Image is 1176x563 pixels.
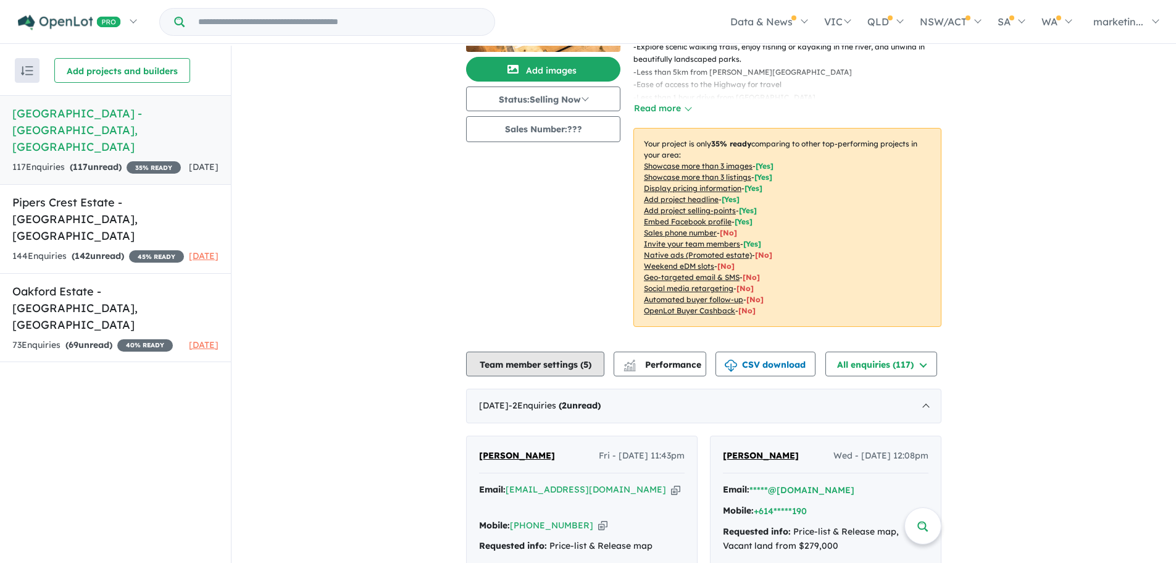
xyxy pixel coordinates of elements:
[723,450,799,461] span: [PERSON_NAME]
[559,400,601,411] strong: ( unread)
[598,519,607,532] button: Copy
[466,352,604,376] button: Team member settings (5)
[562,400,567,411] span: 2
[466,87,620,111] button: Status:Selling Now
[744,184,762,193] span: [ Yes ]
[12,105,219,155] h5: [GEOGRAPHIC_DATA] - [GEOGRAPHIC_DATA] , [GEOGRAPHIC_DATA]
[479,520,510,531] strong: Mobile:
[717,261,735,271] span: [No]
[722,195,740,204] span: [ Yes ]
[117,339,173,352] span: 40 % READY
[479,539,685,554] div: Price-list & Release map
[723,505,754,516] strong: Mobile:
[644,250,752,260] u: Native ads (Promoted estate)
[644,295,743,304] u: Automated buyer follow-up
[633,101,691,116] button: Read more
[644,161,753,171] u: Showcase more than 3 images
[644,306,735,315] u: OpenLot Buyer Cashback
[479,450,555,461] span: [PERSON_NAME]
[723,526,791,537] strong: Requested info:
[73,161,88,172] span: 117
[189,339,219,350] span: [DATE]
[755,250,772,260] span: [No]
[644,195,719,204] u: Add project headline
[614,352,706,376] button: Performance
[187,9,492,35] input: Try estate name, suburb, builder or developer
[506,484,666,495] a: [EMAIL_ADDRESS][DOMAIN_NAME]
[754,172,772,182] span: [ Yes ]
[735,217,753,226] span: [ Yes ]
[127,161,181,174] span: 35 % READY
[633,91,951,104] p: - Less than 1 hour drive from [GEOGRAPHIC_DATA]
[21,66,33,75] img: sort.svg
[825,352,937,376] button: All enquiries (117)
[466,116,620,142] button: Sales Number:???
[743,239,761,248] span: [ Yes ]
[189,161,219,172] span: [DATE]
[509,400,601,411] span: - 2 Enquir ies
[65,339,112,350] strong: ( unread)
[624,360,635,366] img: line-chart.svg
[736,284,754,293] span: [No]
[711,139,751,148] b: 35 % ready
[644,184,741,193] u: Display pricing information
[723,449,799,464] a: [PERSON_NAME]
[644,284,733,293] u: Social media retargeting
[466,57,620,82] button: Add images
[510,520,593,531] a: [PHONE_NUMBER]
[479,449,555,464] a: [PERSON_NAME]
[189,250,219,261] span: [DATE]
[671,483,680,496] button: Copy
[18,15,121,30] img: Openlot PRO Logo White
[644,228,717,237] u: Sales phone number
[466,389,941,423] div: [DATE]
[69,339,78,350] span: 69
[644,217,732,226] u: Embed Facebook profile
[715,352,815,376] button: CSV download
[633,78,951,91] p: - Ease of access to the Highway for travel
[1093,15,1143,28] span: marketin...
[129,250,184,263] span: 45 % READY
[739,206,757,215] span: [ Yes ]
[756,161,774,171] span: [ Yes ]
[75,250,90,261] span: 142
[644,261,714,271] u: Weekend eDM slots
[738,306,756,315] span: [No]
[644,206,736,215] u: Add project selling-points
[583,359,588,370] span: 5
[12,338,173,353] div: 73 Enquir ies
[833,449,928,464] span: Wed - [DATE] 12:08pm
[479,484,506,495] strong: Email:
[54,58,190,83] button: Add projects and builders
[70,161,122,172] strong: ( unread)
[723,484,749,495] strong: Email:
[633,128,941,327] p: Your project is only comparing to other top-performing projects in your area: - - - - - - - - - -...
[644,172,751,182] u: Showcase more than 3 listings
[12,283,219,333] h5: Oakford Estate - [GEOGRAPHIC_DATA] , [GEOGRAPHIC_DATA]
[12,194,219,244] h5: Pipers Crest Estate - [GEOGRAPHIC_DATA] , [GEOGRAPHIC_DATA]
[725,360,737,372] img: download icon
[633,41,951,66] p: - Explore scenic walking trails, enjoy fishing or kayaking in the river, and unwind in beautifull...
[644,273,740,282] u: Geo-targeted email & SMS
[746,295,764,304] span: [No]
[12,160,181,175] div: 117 Enquir ies
[625,359,701,370] span: Performance
[743,273,760,282] span: [No]
[723,525,928,554] div: Price-list & Release map, Vacant land from $279,000
[479,540,547,551] strong: Requested info:
[12,249,184,264] div: 144 Enquir ies
[72,250,124,261] strong: ( unread)
[720,228,737,237] span: [ No ]
[633,66,951,78] p: - Less than 5km from [PERSON_NAME][GEOGRAPHIC_DATA]
[599,449,685,464] span: Fri - [DATE] 11:43pm
[644,239,740,248] u: Invite your team members
[623,363,636,371] img: bar-chart.svg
